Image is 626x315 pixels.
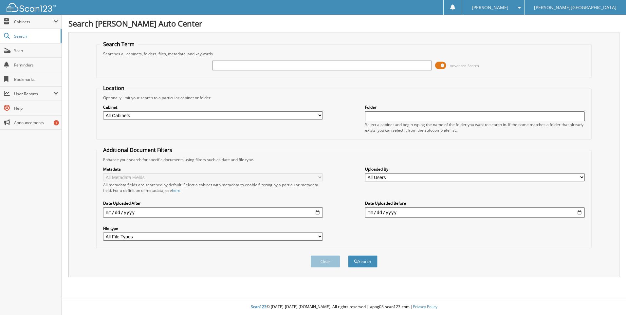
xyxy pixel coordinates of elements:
[14,77,58,82] span: Bookmarks
[103,182,323,193] div: All metadata fields are searched by default. Select a cabinet with metadata to enable filtering b...
[472,6,508,9] span: [PERSON_NAME]
[14,62,58,68] span: Reminders
[450,63,479,68] span: Advanced Search
[100,51,588,57] div: Searches all cabinets, folders, files, metadata, and keywords
[7,3,56,12] img: scan123-logo-white.svg
[100,41,138,48] legend: Search Term
[311,255,340,268] button: Clear
[365,166,585,172] label: Uploaded By
[172,188,180,193] a: here
[365,200,585,206] label: Date Uploaded Before
[14,33,57,39] span: Search
[103,226,323,231] label: File type
[100,146,175,154] legend: Additional Document Filters
[348,255,377,268] button: Search
[365,122,585,133] div: Select a cabinet and begin typing the name of the folder you want to search in. If the name match...
[103,200,323,206] label: Date Uploaded After
[413,304,437,309] a: Privacy Policy
[103,166,323,172] label: Metadata
[62,299,626,315] div: © [DATE]-[DATE] [DOMAIN_NAME]. All rights reserved | appg03-scan123-com |
[534,6,617,9] span: [PERSON_NAME][GEOGRAPHIC_DATA]
[54,120,59,125] div: 1
[365,207,585,218] input: end
[14,105,58,111] span: Help
[14,120,58,125] span: Announcements
[14,48,58,53] span: Scan
[68,18,619,29] h1: Search [PERSON_NAME] Auto Center
[365,104,585,110] label: Folder
[14,91,54,97] span: User Reports
[103,104,323,110] label: Cabinet
[100,95,588,101] div: Optionally limit your search to a particular cabinet or folder
[14,19,54,25] span: Cabinets
[251,304,267,309] span: Scan123
[100,84,128,92] legend: Location
[103,207,323,218] input: start
[100,157,588,162] div: Enhance your search for specific documents using filters such as date and file type.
